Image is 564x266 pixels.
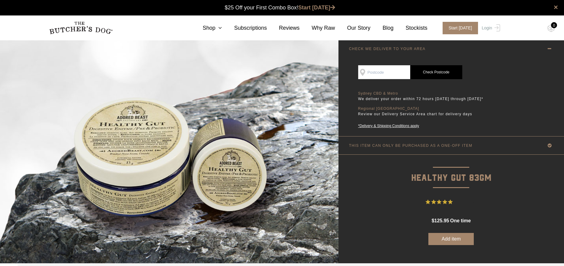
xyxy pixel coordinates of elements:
p: THIS ITEM CAN ONLY BE PURCHASED AS A ONE-OFF ITEM [349,143,473,148]
a: Our Story [335,24,371,32]
a: Check Postcode [410,65,462,79]
a: THIS ITEM CAN ONLY BE PURCHASED AS A ONE-OFF ITEM [338,136,564,154]
a: Reviews [267,24,300,32]
a: Stockists [394,24,427,32]
a: Shop [190,24,222,32]
a: Start [DATE] [298,5,335,11]
p: We deliver your order within 72 hours [DATE] through [DATE]* [358,96,485,102]
a: Login [480,22,500,34]
img: TBD_Cart-Empty.png [547,24,555,32]
span: 3 Reviews [455,197,477,207]
span: $ [432,218,434,223]
a: Subscriptions [222,24,267,32]
a: Blog [371,24,394,32]
p: Regional [GEOGRAPHIC_DATA] [358,106,485,111]
a: Start [DATE] [437,22,480,34]
a: *Delivery & Shipping Conditions apply [358,123,485,129]
a: Why Raw [300,24,335,32]
span: 125.95 [434,218,449,223]
span: one time [450,218,471,223]
input: Postcode [358,65,410,79]
p: Review our Delivery Service Area chart for delivery days [358,111,485,117]
p: Sydney CBD & Metro [358,91,485,96]
p: CHECK WE DELIVER TO YOUR AREA [349,47,426,51]
div: 0 [551,22,557,28]
a: close [554,4,558,11]
span: Start [DATE] [443,22,478,34]
button: Add item [428,233,474,245]
p: Healthy Gut 83gm [338,155,564,185]
button: Rated 5 out of 5 stars from 3 reviews. Jump to reviews. [426,197,477,207]
a: CHECK WE DELIVER TO YOUR AREA [338,40,564,58]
